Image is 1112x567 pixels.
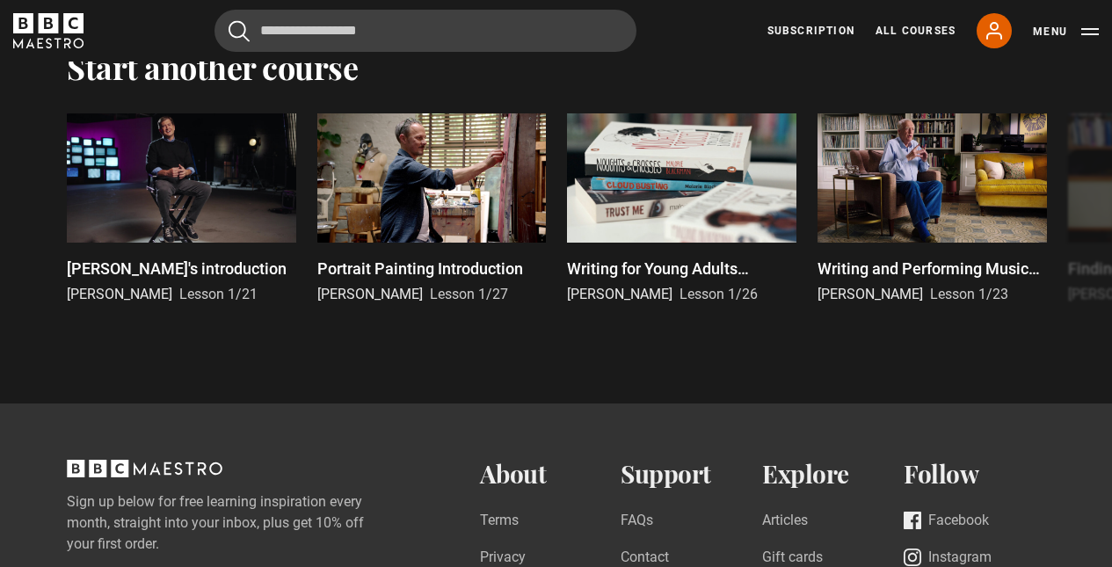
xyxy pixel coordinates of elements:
a: Articles [762,510,808,534]
h2: Start another course [67,48,358,85]
span: [PERSON_NAME] [317,286,423,302]
a: BBC Maestro, back to top [67,466,222,483]
p: [PERSON_NAME]'s introduction [67,257,287,280]
button: Submit the search query [229,20,250,42]
svg: BBC Maestro, back to top [67,460,222,477]
h2: Explore [762,460,904,489]
p: Writing and Performing Musical Theatre Introduction [818,257,1047,280]
button: Toggle navigation [1033,23,1099,40]
span: Lesson 1/26 [680,286,758,302]
a: All Courses [876,23,956,39]
span: [PERSON_NAME] [818,286,923,302]
span: [PERSON_NAME] [67,286,172,302]
h2: About [480,460,621,489]
a: Writing and Performing Musical Theatre Introduction [PERSON_NAME] Lesson 1/23 [818,113,1047,305]
span: Lesson 1/27 [430,286,508,302]
svg: BBC Maestro [13,13,84,48]
a: Writing for Young Adults Introduction [PERSON_NAME] Lesson 1/26 [567,113,796,305]
label: Sign up below for free learning inspiration every month, straight into your inbox, plus get 10% o... [67,491,410,555]
h2: Follow [904,460,1045,489]
span: [PERSON_NAME] [567,286,672,302]
a: Portrait Painting Introduction [PERSON_NAME] Lesson 1/27 [317,113,547,305]
a: Terms [480,510,519,534]
p: Writing for Young Adults Introduction [567,257,796,280]
span: Lesson 1/23 [930,286,1008,302]
h2: Support [621,460,762,489]
a: [PERSON_NAME]'s introduction [PERSON_NAME] Lesson 1/21 [67,113,296,305]
span: Lesson 1/21 [179,286,258,302]
input: Search [214,10,636,52]
a: FAQs [621,510,653,534]
a: Subscription [767,23,854,39]
p: Portrait Painting Introduction [317,257,523,280]
a: Facebook [904,510,989,534]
